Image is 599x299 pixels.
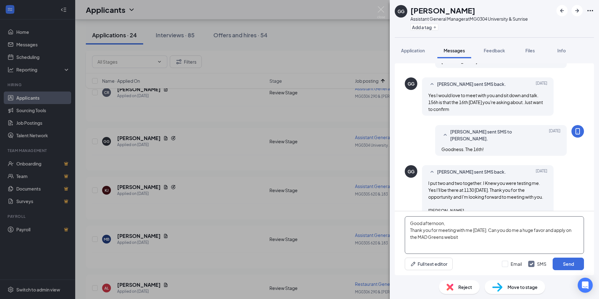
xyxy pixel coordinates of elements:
[437,81,506,88] span: [PERSON_NAME] sent SMS back.
[408,168,414,175] div: GG
[441,131,449,139] svg: SmallChevronUp
[556,5,568,16] button: ArrowLeftNew
[525,48,535,53] span: Files
[549,128,560,142] span: [DATE]
[586,7,594,14] svg: Ellipses
[484,48,505,53] span: Feedback
[558,7,566,14] svg: ArrowLeftNew
[450,128,532,142] span: [PERSON_NAME] sent SMS to [PERSON_NAME].
[410,24,438,30] button: PlusAdd a tag
[553,258,584,270] button: Send
[428,168,436,176] svg: SmallChevronUp
[444,48,465,53] span: Messages
[401,48,425,53] span: Application
[571,5,583,16] button: ArrowRight
[433,25,437,29] svg: Plus
[410,16,528,22] div: Assistant General Manager at MG0304 University & Sunrise
[410,261,416,267] svg: Pen
[573,7,581,14] svg: ArrowRight
[437,168,506,176] span: [PERSON_NAME] sent SMS back.
[458,284,472,291] span: Reject
[405,216,584,254] textarea: Good afternoon, Thank you for meeting with me [DATE]. Can you do me a huge favor and apply on the...
[574,128,581,135] svg: MobileSms
[578,278,593,293] div: Open Intercom Messenger
[428,81,436,88] svg: SmallChevronUp
[508,284,538,291] span: Move to stage
[398,8,404,14] div: GG
[557,48,566,53] span: Info
[536,168,547,176] span: [DATE]
[536,81,547,88] span: [DATE]
[428,180,543,213] span: I put two and two together. I Knew you were testing me. Yes I'll be there at 1130 [DATE]. Thank y...
[405,258,453,270] button: Full text editorPen
[428,92,543,112] span: Yes I would love to meet with you and sit down and talk. 156h is that the 16th [DATE] you're aski...
[410,5,475,16] h1: [PERSON_NAME]
[408,81,414,87] div: GG
[441,146,484,152] span: Goodness. The 16th!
